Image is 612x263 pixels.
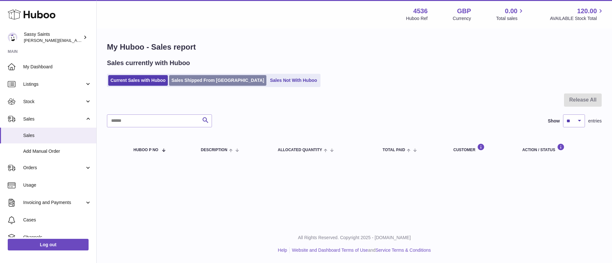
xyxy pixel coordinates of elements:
[496,7,525,22] a: 0.00 Total sales
[268,75,319,86] a: Sales Not With Huboo
[107,42,602,52] h1: My Huboo - Sales report
[496,15,525,22] span: Total sales
[24,38,129,43] span: [PERSON_NAME][EMAIL_ADDRESS][DOMAIN_NAME]
[278,148,322,152] span: ALLOCATED Quantity
[23,148,91,154] span: Add Manual Order
[505,7,518,15] span: 0.00
[133,148,158,152] span: Huboo P no
[376,248,431,253] a: Service Terms & Conditions
[24,31,82,44] div: Sassy Saints
[577,7,597,15] span: 120.00
[23,132,91,139] span: Sales
[23,99,85,105] span: Stock
[23,200,85,206] span: Invoicing and Payments
[457,7,471,15] strong: GBP
[588,118,602,124] span: entries
[23,234,91,240] span: Channels
[550,7,604,22] a: 120.00 AVAILABLE Stock Total
[107,59,190,67] h2: Sales currently with Huboo
[278,248,287,253] a: Help
[108,75,168,86] a: Current Sales with Huboo
[102,235,607,241] p: All Rights Reserved. Copyright 2025 - [DOMAIN_NAME]
[23,165,85,171] span: Orders
[453,15,471,22] div: Currency
[292,248,368,253] a: Website and Dashboard Terms of Use
[406,15,428,22] div: Huboo Ref
[522,143,595,152] div: Action / Status
[23,116,85,122] span: Sales
[413,7,428,15] strong: 4536
[8,33,17,42] img: ramey@sassysaints.com
[453,143,509,152] div: Customer
[201,148,227,152] span: Description
[290,247,431,253] li: and
[550,15,604,22] span: AVAILABLE Stock Total
[8,239,89,250] a: Log out
[169,75,266,86] a: Sales Shipped From [GEOGRAPHIC_DATA]
[23,64,91,70] span: My Dashboard
[23,217,91,223] span: Cases
[383,148,405,152] span: Total paid
[23,182,91,188] span: Usage
[548,118,560,124] label: Show
[23,81,85,87] span: Listings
